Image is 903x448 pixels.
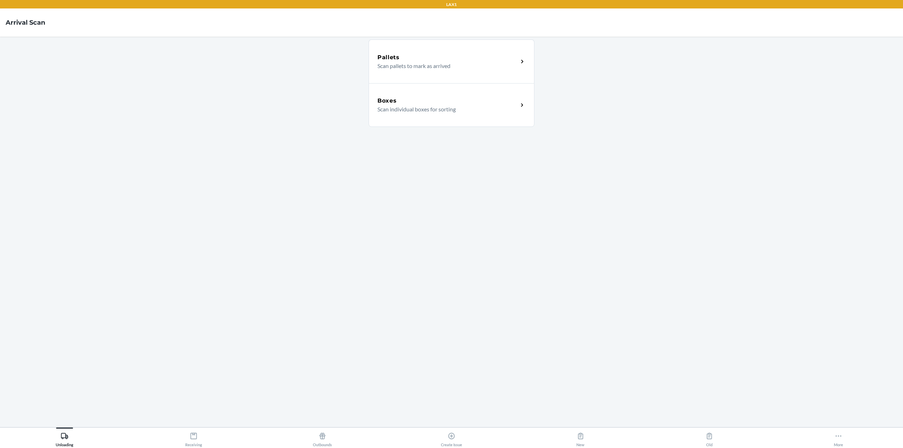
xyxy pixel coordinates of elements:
[377,97,397,105] h5: Boxes
[185,429,202,447] div: Receiving
[6,18,45,27] h4: Arrival Scan
[258,428,387,447] button: Outbounds
[377,105,513,113] p: Scan individual boxes for sorting
[645,428,774,447] button: Old
[705,429,713,447] div: Old
[387,428,516,447] button: Create Issue
[576,429,584,447] div: New
[446,1,457,8] p: LAX1
[377,62,513,70] p: Scan pallets to mark as arrived
[774,428,903,447] button: More
[377,53,400,62] h5: Pallets
[129,428,258,447] button: Receiving
[369,39,534,83] a: PalletsScan pallets to mark as arrived
[56,429,73,447] div: Unloading
[369,83,534,127] a: BoxesScan individual boxes for sorting
[313,429,332,447] div: Outbounds
[516,428,645,447] button: New
[834,429,843,447] div: More
[441,429,462,447] div: Create Issue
